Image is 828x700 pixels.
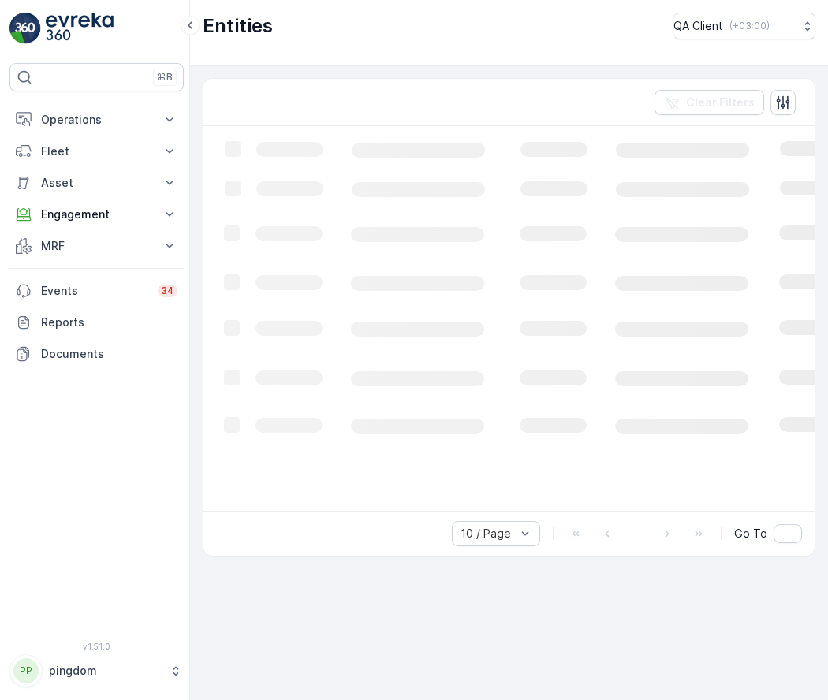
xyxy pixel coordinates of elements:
img: logo [9,13,41,44]
a: Documents [9,338,184,370]
img: logo_light-DOdMpM7g.png [46,13,114,44]
p: MRF [41,238,152,254]
p: Engagement [41,207,152,222]
p: Entities [203,13,273,39]
p: QA Client [673,18,723,34]
button: Fleet [9,136,184,167]
div: PP [13,658,39,683]
button: Asset [9,167,184,199]
p: Fleet [41,143,152,159]
p: Documents [41,346,177,362]
button: Clear Filters [655,90,764,115]
p: 34 [161,285,174,297]
p: Reports [41,315,177,330]
p: Clear Filters [686,95,755,110]
p: Events [41,283,148,299]
button: PPpingdom [9,654,184,687]
button: Engagement [9,199,184,230]
a: Events34 [9,275,184,307]
span: v 1.51.0 [9,642,184,651]
button: Operations [9,104,184,136]
p: ⌘B [157,71,173,84]
a: Reports [9,307,184,338]
button: MRF [9,230,184,262]
p: Asset [41,175,152,191]
p: pingdom [49,663,162,679]
p: Operations [41,112,152,128]
span: Go To [734,526,767,542]
p: ( +03:00 ) [729,20,770,32]
button: QA Client(+03:00) [673,13,815,39]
